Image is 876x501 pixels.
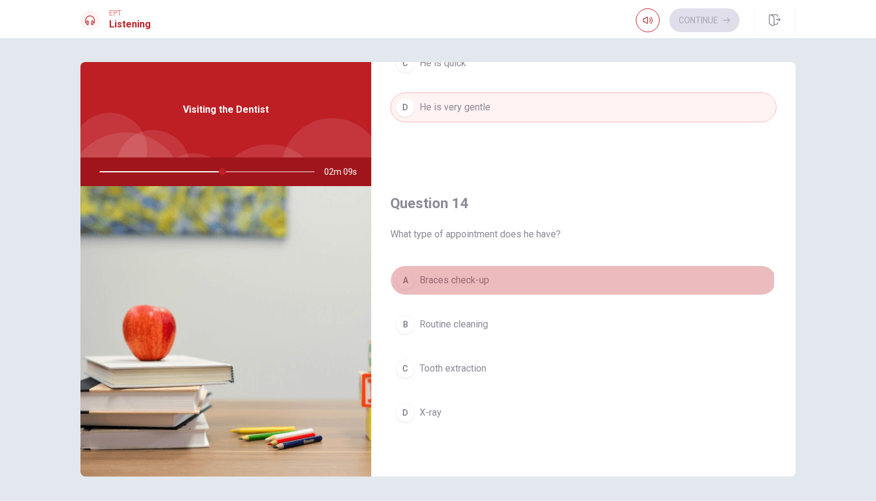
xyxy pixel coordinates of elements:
div: D [396,403,415,422]
div: D [396,98,415,117]
span: Tooth extraction [420,361,486,376]
button: CHe is quick [390,48,776,78]
button: CTooth extraction [390,354,776,384]
button: BRoutine cleaning [390,310,776,339]
span: He is very gentle [420,100,490,115]
div: B [396,315,415,334]
span: EPT [109,9,151,17]
button: DHe is very gentle [390,92,776,122]
span: Visiting the Dentist [183,103,269,117]
img: Visiting the Dentist [80,186,371,477]
span: He is quick [420,56,466,70]
span: Routine cleaning [420,317,488,332]
span: What type of appointment does he have? [390,227,776,242]
div: C [396,54,415,73]
span: Braces check-up [420,273,489,287]
div: C [396,359,415,378]
h1: Listening [109,17,151,32]
span: X-ray [420,406,442,420]
div: A [396,271,415,290]
span: 02m 09s [324,157,366,186]
button: ABraces check-up [390,265,776,295]
h4: Question 14 [390,194,776,213]
button: DX-ray [390,398,776,428]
